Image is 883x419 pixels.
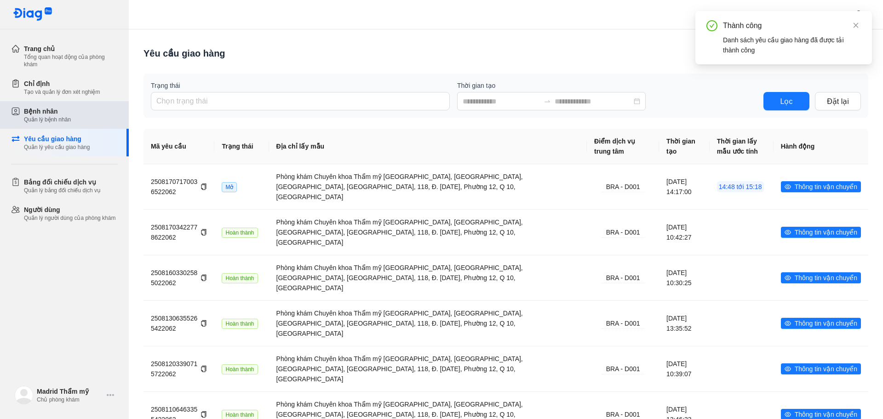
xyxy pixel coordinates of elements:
span: Đặt lại [827,96,849,107]
button: eyeThông tin vận chuyển [781,227,861,238]
div: BRA - D001 [601,364,645,374]
img: logo [13,7,52,22]
span: Mở [222,182,237,192]
div: Phòng khám Chuyên khoa Thẩm mỹ [GEOGRAPHIC_DATA], [GEOGRAPHIC_DATA], [GEOGRAPHIC_DATA], [GEOGRAPH... [276,172,580,202]
div: Chủ phòng khám [37,396,103,403]
label: Thời gian tạo [457,81,756,90]
span: copy [201,229,207,235]
div: Quản lý bệnh nhân [24,116,71,123]
div: Phòng khám Chuyên khoa Thẩm mỹ [GEOGRAPHIC_DATA], [GEOGRAPHIC_DATA], [GEOGRAPHIC_DATA], [GEOGRAPH... [276,354,580,384]
div: BRA - D001 [601,273,645,283]
div: Thành công [723,20,861,31]
div: BRA - D001 [601,182,645,192]
span: copy [201,320,207,327]
div: Tạo và quản lý đơn xét nghiệm [24,88,100,96]
div: 25081707170036522062 [151,177,207,197]
td: [DATE] 14:17:00 [659,164,710,209]
th: Mã yêu cầu [143,129,214,164]
div: Bệnh nhân [24,107,71,116]
span: Thông tin vận chuyển [795,364,857,374]
span: Hoàn thành [222,319,258,329]
span: close [853,22,859,29]
span: copy [201,366,207,372]
div: Madrid Thẩm mỹ [37,387,103,396]
span: 14:48 tới 15:18 [717,181,764,192]
span: copy [201,184,207,190]
span: copy [201,411,207,418]
td: [DATE] 13:35:52 [659,300,710,346]
td: [DATE] 10:30:25 [659,255,710,300]
span: copy [201,275,207,281]
td: [DATE] 10:39:07 [659,346,710,391]
div: Danh sách yêu cầu giao hàng đã được tải thành công [723,35,861,55]
th: Trạng thái [214,129,269,164]
button: eyeThông tin vận chuyển [781,181,861,192]
span: to [544,98,551,105]
span: eye [785,411,791,418]
div: Tổng quan hoạt động của phòng khám [24,53,118,68]
button: Lọc [763,92,809,110]
th: Thời gian tạo [659,129,710,164]
span: Thông tin vận chuyển [795,182,857,192]
span: eye [785,229,791,235]
span: Thông tin vận chuyển [795,318,857,328]
span: swap-right [544,98,551,105]
div: 25081703422778622062 [151,222,207,242]
div: Yêu cầu giao hàng [143,47,225,60]
div: 25081603302585022062 [151,268,207,288]
div: Quản lý người dùng của phòng khám [24,214,115,222]
th: Địa chỉ lấy mẫu [269,129,587,164]
div: Chỉ định [24,79,100,88]
span: Lọc [780,96,793,107]
button: eyeThông tin vận chuyển [781,272,861,283]
div: Phòng khám Chuyên khoa Thẩm mỹ [GEOGRAPHIC_DATA], [GEOGRAPHIC_DATA], [GEOGRAPHIC_DATA], [GEOGRAPH... [276,217,580,247]
th: Hành động [774,129,868,164]
img: logo [15,386,33,404]
div: 25081306355265422062 [151,313,207,333]
td: [DATE] 10:42:27 [659,209,710,255]
div: Quản lý yêu cầu giao hàng [24,143,90,151]
button: eyeThông tin vận chuyển [781,363,861,374]
div: Phòng khám Chuyên khoa Thẩm mỹ [GEOGRAPHIC_DATA], [GEOGRAPHIC_DATA], [GEOGRAPHIC_DATA], [GEOGRAPH... [276,263,580,293]
button: eyeThông tin vận chuyển [781,318,861,329]
div: Quản lý bảng đối chiếu dịch vụ [24,187,101,194]
div: Yêu cầu giao hàng [24,134,90,143]
span: Thông tin vận chuyển [795,273,857,283]
div: Trang chủ [24,44,118,53]
div: BRA - D001 [601,318,645,329]
th: Thời gian lấy mẫu ước tính [710,129,774,164]
div: Người dùng [24,205,115,214]
div: Phòng khám Chuyên khoa Thẩm mỹ [GEOGRAPHIC_DATA], [GEOGRAPHIC_DATA], [GEOGRAPHIC_DATA], [GEOGRAPH... [276,308,580,339]
div: Bảng đối chiếu dịch vụ [24,178,101,187]
span: eye [785,366,791,372]
span: Hoàn thành [222,273,258,283]
span: Thông tin vận chuyển [795,227,857,237]
span: Hoàn thành [222,364,258,374]
span: eye [785,320,791,327]
span: eye [785,184,791,190]
span: Hoàn thành [222,228,258,238]
label: Trạng thái [151,81,450,90]
button: Đặt lại [815,92,861,110]
span: check-circle [706,20,717,31]
div: 25081203390715722062 [151,359,207,379]
div: BRA - D001 [601,227,645,238]
span: eye [785,275,791,281]
th: Điểm dịch vụ trung tâm [587,129,659,164]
